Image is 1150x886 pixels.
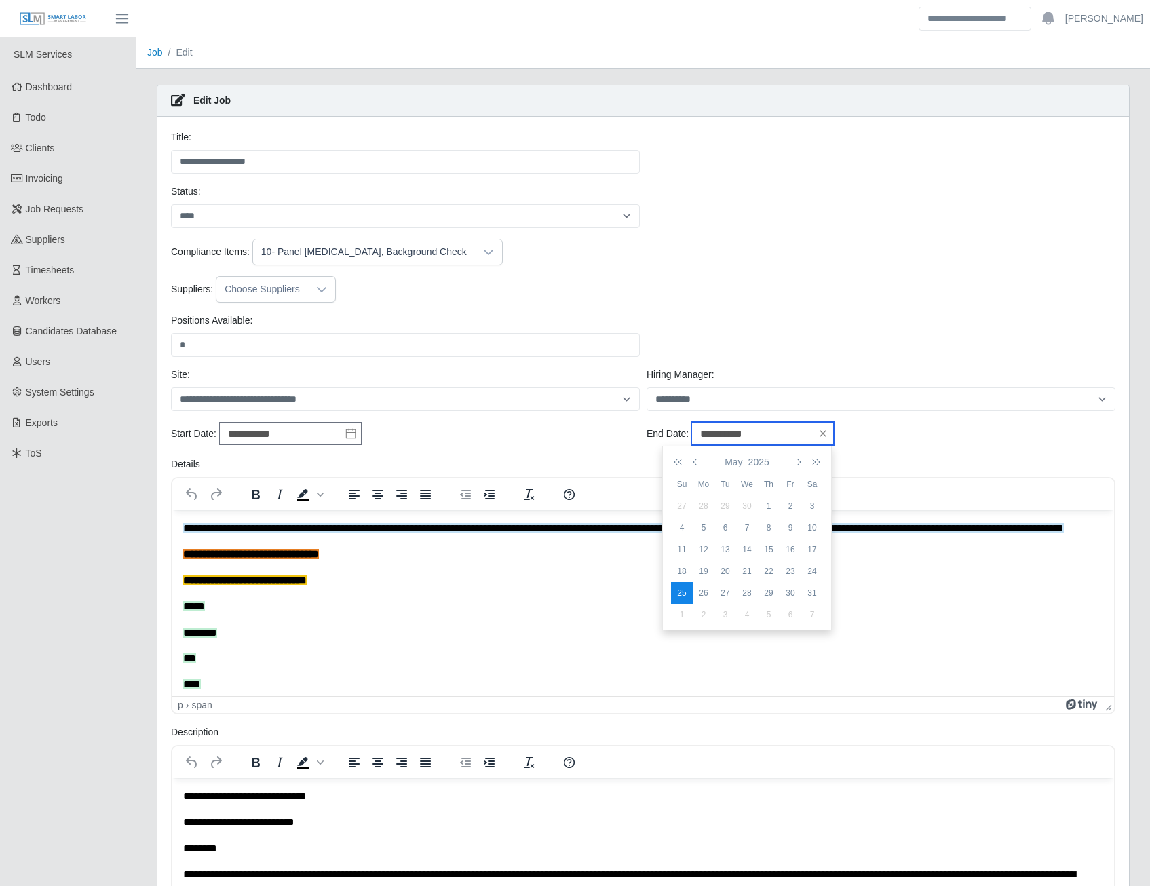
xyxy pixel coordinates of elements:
[693,539,714,560] td: 2025-05-12
[163,45,193,60] li: Edit
[801,582,823,604] td: 2025-05-31
[518,485,541,504] button: Clear formatting
[714,474,736,495] th: Tu
[758,539,780,560] td: 2025-05-15
[671,609,693,621] div: 1
[780,604,801,625] td: 2025-06-06
[780,609,801,621] div: 6
[693,609,714,621] div: 2
[390,753,413,772] button: Align right
[714,539,736,560] td: 2025-05-13
[1100,697,1114,713] div: Press the Up and Down arrow keys to resize the editor.
[26,417,58,428] span: Exports
[758,522,780,534] div: 8
[801,587,823,599] div: 31
[671,517,693,539] td: 2025-05-04
[736,522,758,534] div: 7
[647,427,689,441] label: End Date:
[693,604,714,625] td: 2025-06-02
[714,565,736,577] div: 20
[736,500,758,512] div: 30
[746,450,772,474] button: 2025
[671,522,693,534] div: 4
[216,277,308,302] div: Choose Suppliers
[671,582,693,604] td: 2025-05-25
[1065,12,1143,26] a: [PERSON_NAME]
[11,11,931,472] body: Rich Text Area. Press ALT-0 for help.
[736,604,758,625] td: 2025-06-04
[268,753,291,772] button: Italic
[26,265,75,275] span: Timesheets
[736,495,758,517] td: 2025-04-30
[693,500,714,512] div: 28
[801,560,823,582] td: 2025-05-24
[722,450,745,474] button: May
[191,699,212,710] div: span
[801,474,823,495] th: Sa
[919,7,1031,31] input: Search
[801,565,823,577] div: 24
[19,12,87,26] img: SLM Logo
[343,753,366,772] button: Align left
[714,517,736,539] td: 2025-05-06
[714,582,736,604] td: 2025-05-27
[780,517,801,539] td: 2025-05-09
[518,753,541,772] button: Clear formatting
[26,234,65,245] span: Suppliers
[780,582,801,604] td: 2025-05-30
[647,368,714,382] label: Hiring Manager:
[26,387,94,398] span: System Settings
[171,457,200,471] label: Details
[186,699,189,710] div: ›
[693,565,714,577] div: 19
[801,604,823,625] td: 2025-06-07
[244,485,267,504] button: Bold
[268,485,291,504] button: Italic
[758,500,780,512] div: 1
[780,539,801,560] td: 2025-05-16
[693,517,714,539] td: 2025-05-05
[780,500,801,512] div: 2
[11,11,931,417] body: Rich Text Area. Press ALT-0 for help.
[801,609,823,621] div: 7
[780,474,801,495] th: Fr
[671,560,693,582] td: 2025-05-18
[171,427,216,441] label: Start Date:
[1066,699,1100,710] a: Powered by Tiny
[478,753,501,772] button: Increase indent
[780,560,801,582] td: 2025-05-23
[171,185,201,199] label: Status:
[180,753,204,772] button: Undo
[758,560,780,582] td: 2025-05-22
[736,474,758,495] th: We
[26,81,73,92] span: Dashboard
[758,604,780,625] td: 2025-06-05
[671,495,693,517] td: 2025-04-27
[180,485,204,504] button: Undo
[714,495,736,517] td: 2025-04-29
[693,495,714,517] td: 2025-04-28
[26,173,63,184] span: Invoicing
[758,587,780,599] div: 29
[292,753,326,772] div: Background color Black
[714,604,736,625] td: 2025-06-03
[671,543,693,556] div: 11
[801,517,823,539] td: 2025-05-10
[26,295,61,306] span: Workers
[780,522,801,534] div: 9
[736,560,758,582] td: 2025-05-21
[343,485,366,504] button: Align left
[714,587,736,599] div: 27
[26,326,117,336] span: Candidates Database
[780,587,801,599] div: 30
[758,565,780,577] div: 22
[736,539,758,560] td: 2025-05-14
[801,500,823,512] div: 3
[26,142,55,153] span: Clients
[758,517,780,539] td: 2025-05-08
[693,543,714,556] div: 12
[172,510,1114,696] iframe: Rich Text Area
[714,543,736,556] div: 13
[736,565,758,577] div: 21
[671,474,693,495] th: Su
